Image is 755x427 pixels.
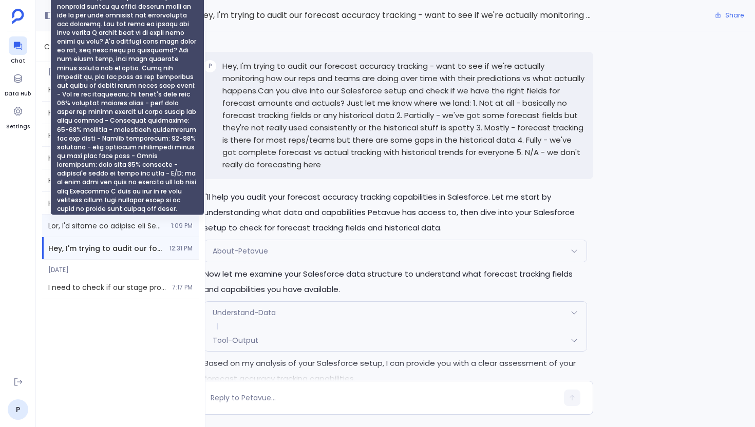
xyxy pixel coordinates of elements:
[8,399,28,420] a: P
[9,57,27,65] span: Chat
[213,307,276,318] span: Understand-Data
[48,282,166,293] span: I need to check if our stage probabilities are actually aligned with real close rates. Can you pu...
[42,260,199,274] span: [DATE]
[6,102,30,131] a: Settings
[709,8,750,23] button: Share
[204,266,587,297] p: Now let me examine your Salesforce data structure to understand what forecast tracking fields and...
[204,356,587,386] p: Based on my analysis of your Salesforce setup, I can provide you with a clear assessment of your ...
[44,42,88,52] span: Chat History
[198,9,593,22] span: Hey, I'm trying to audit our forecast accuracy tracking - want to see if we're actually monitorin...
[48,221,165,231] span: Hey, I'm trying to analyze our Salesforce usage data to see if different teams are actually using...
[172,283,193,292] span: 7:17 PM
[725,11,744,20] span: Share
[12,9,24,24] img: petavue logo
[204,189,587,236] p: I'll help you audit your forecast accuracy tracking capabilities in Salesforce. Let me start by u...
[5,69,31,98] a: Data Hub
[213,335,258,345] span: Tool-Output
[209,62,212,70] span: P
[42,62,199,76] span: [DATE]
[5,90,31,98] span: Data Hub
[6,123,30,131] span: Settings
[48,243,163,254] span: Hey, I'm trying to audit our forecast accuracy tracking - want to see if we're actually monitorin...
[169,244,193,253] span: 12:31 PM
[171,222,193,230] span: 1:09 PM
[9,36,27,65] a: Chat
[222,60,587,171] p: Hey, I'm trying to audit our forecast accuracy tracking - want to see if we're actually monitorin...
[213,246,268,256] span: About-Petavue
